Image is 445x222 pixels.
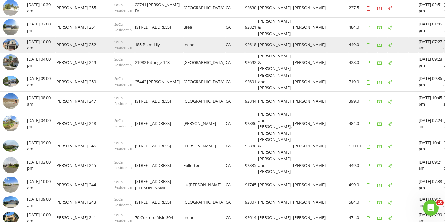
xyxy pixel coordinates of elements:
td: [PERSON_NAME] [293,53,327,72]
td: 484.0 [349,18,367,37]
td: [PERSON_NAME] [55,156,89,175]
td: CA [226,53,245,72]
td: 243 [89,195,114,210]
td: [PERSON_NAME] and [PERSON_NAME] [258,156,293,175]
td: CA [226,175,245,195]
td: 92618 [245,37,258,53]
td: [DATE] 02:00 pm [27,18,55,37]
span: SoCal Residential [114,118,133,128]
td: 246 [89,136,114,156]
img: streetview [3,115,19,131]
img: 9286247%2Fcover_photos%2F4yNCScjizHLUorBMWYbY%2Fsmall.jpg [3,76,19,87]
td: CA [226,91,245,111]
td: [PERSON_NAME] [293,175,327,195]
td: [PERSON_NAME] [55,111,89,136]
span: SoCal Residential [114,160,133,170]
td: [DATE] 01:46 pm [419,18,443,37]
td: 250 [89,72,114,92]
td: [DATE] 09:28 pm [419,53,443,72]
td: [STREET_ADDRESS] [135,91,183,111]
td: [PERSON_NAME] [258,195,293,210]
td: [PERSON_NAME] [293,18,327,37]
td: 92844 [245,91,258,111]
td: 92886 [245,136,258,156]
td: [STREET_ADDRESS] [135,111,183,136]
td: [PERSON_NAME] [55,175,89,195]
td: [DATE] 07:24 am [419,111,443,136]
td: Brea [183,18,226,37]
td: 92692 [245,53,258,72]
td: [DATE] 10:41 pm [419,136,443,156]
td: [DATE] 09:21 am [419,195,443,210]
td: CA [226,37,245,53]
td: 92691 [245,72,258,92]
td: 247 [89,91,114,111]
td: [PERSON_NAME] [293,156,327,175]
td: 449.0 [349,37,367,53]
td: 499.0 [349,175,367,195]
td: [DATE] 09:36 pm [419,72,443,92]
td: [DATE] 09:00 am [27,136,55,156]
td: [DATE] 09:21 am [419,156,443,175]
td: [PERSON_NAME] [55,37,89,53]
td: [DATE] 07:27 am [419,37,443,53]
td: [PERSON_NAME] [55,136,89,156]
td: 399.0 [349,91,367,111]
td: [DATE] 08:00 am [27,91,55,111]
td: [GEOGRAPHIC_DATA] [183,91,226,111]
span: SoCal Residential [114,39,133,50]
td: [PERSON_NAME] [55,195,89,210]
td: [PERSON_NAME] & [PERSON_NAME] [258,136,293,156]
td: 1300.0 [349,136,367,156]
td: [PERSON_NAME] [258,37,293,53]
span: SoCal Residential [114,197,133,207]
td: [DATE] 09:00 am [27,195,55,210]
img: streetview [3,54,19,70]
img: streetview [3,177,19,193]
span: SoCal Residential [114,140,133,151]
td: [GEOGRAPHIC_DATA] [183,53,226,72]
td: [PERSON_NAME] [258,175,293,195]
td: 245 [89,156,114,175]
iframe: Intercom live chat [423,200,439,216]
td: [GEOGRAPHIC_DATA] [183,72,226,92]
td: Fullerton [183,156,226,175]
td: 428.0 [349,53,367,72]
td: CA [226,195,245,210]
td: [STREET_ADDRESS] [135,136,183,156]
td: 244 [89,175,114,195]
td: [PERSON_NAME] [55,91,89,111]
td: [STREET_ADDRESS][PERSON_NAME] [135,175,183,195]
td: [PERSON_NAME] [183,136,226,156]
td: [DATE] 04:00 pm [27,53,55,72]
td: 584.0 [349,195,367,210]
td: [PERSON_NAME] [55,72,89,92]
td: [DATE] 10:00 am [27,175,55,195]
td: Irvine [183,37,226,53]
td: 92821 [245,18,258,37]
td: 252 [89,37,114,53]
td: CA [226,111,245,136]
td: [PERSON_NAME] [293,195,327,210]
span: SoCal Residential [114,179,133,190]
td: 251 [89,18,114,37]
td: [STREET_ADDRESS] [135,195,183,210]
img: streetview [3,157,19,173]
td: 25442 [PERSON_NAME] [135,72,183,92]
td: [PERSON_NAME] [293,91,327,111]
td: 92835 [245,156,258,175]
td: [PERSON_NAME] [55,53,89,72]
td: 92886 [245,111,258,136]
td: [PERSON_NAME] [293,72,327,92]
td: CA [226,136,245,156]
td: La [PERSON_NAME] [183,175,226,195]
img: streetview [3,93,19,109]
img: 9264196%2Fcover_photos%2FX6dmzF7Wqbl4yR0UpI9q%2Fsmall.jpg [3,140,19,152]
span: SoCal Residential [114,57,133,67]
td: [PERSON_NAME] & [PERSON_NAME] [258,53,293,72]
td: [PERSON_NAME] [55,18,89,37]
td: [PERSON_NAME] and [PERSON_NAME] [258,72,293,92]
span: SoCal Residential [114,96,133,106]
span: 10 [436,200,444,205]
td: 185 Plum Lily [135,37,183,53]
